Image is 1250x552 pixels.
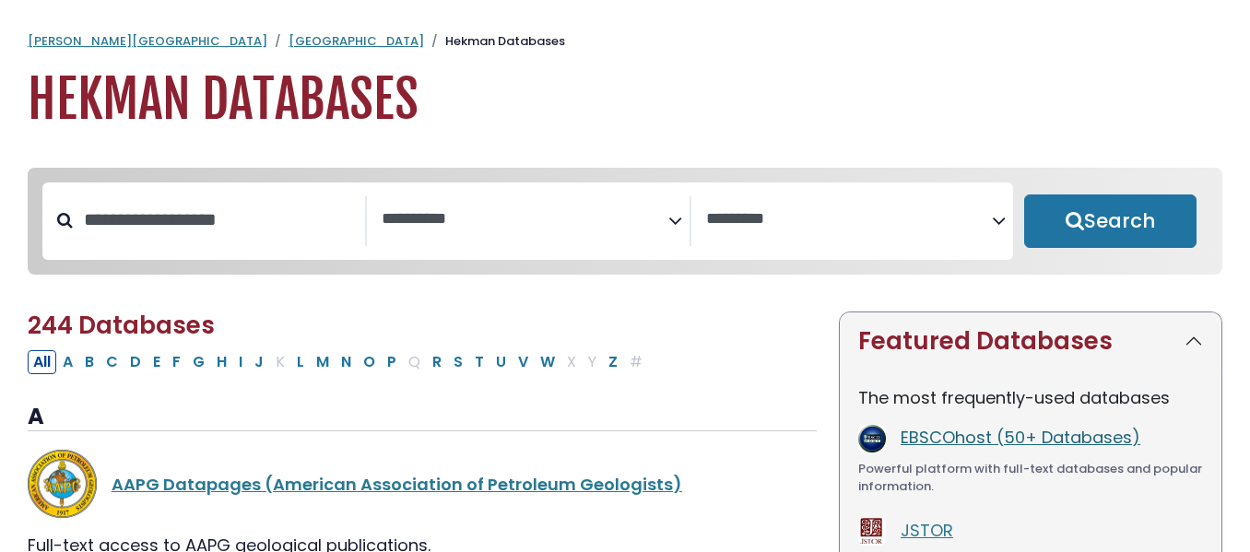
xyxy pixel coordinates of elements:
button: Submit for Search Results [1024,194,1197,248]
div: Alpha-list to filter by first letter of database name [28,349,650,372]
div: Powerful platform with full-text databases and popular information. [858,460,1203,496]
a: EBSCOhost (50+ Databases) [901,426,1140,449]
a: AAPG Datapages (American Association of Petroleum Geologists) [112,473,682,496]
nav: breadcrumb [28,32,1222,51]
a: JSTOR [901,519,953,542]
button: Filter Results R [427,350,447,374]
button: Filter Results M [311,350,335,374]
button: Filter Results L [291,350,310,374]
li: Hekman Databases [424,32,565,51]
button: Filter Results G [187,350,210,374]
button: Filter Results N [336,350,357,374]
h3: A [28,404,817,431]
a: [PERSON_NAME][GEOGRAPHIC_DATA] [28,32,267,50]
button: All [28,350,56,374]
button: Filter Results B [79,350,100,374]
textarea: Search [706,210,993,229]
span: 244 Databases [28,309,215,342]
button: Filter Results C [100,350,124,374]
button: Filter Results I [233,350,248,374]
input: Search database by title or keyword [73,205,365,235]
a: [GEOGRAPHIC_DATA] [289,32,424,50]
h1: Hekman Databases [28,69,1222,131]
button: Filter Results P [382,350,402,374]
button: Filter Results D [124,350,147,374]
button: Filter Results U [490,350,512,374]
button: Filter Results J [249,350,269,374]
button: Filter Results W [535,350,560,374]
button: Filter Results Z [603,350,623,374]
button: Filter Results A [57,350,78,374]
button: Filter Results V [513,350,534,374]
p: The most frequently-used databases [858,385,1203,410]
button: Filter Results S [448,350,468,374]
button: Filter Results O [358,350,381,374]
button: Filter Results F [167,350,186,374]
nav: Search filters [28,168,1222,275]
button: Filter Results T [469,350,489,374]
button: Featured Databases [840,312,1221,370]
textarea: Search [382,210,668,229]
button: Filter Results H [211,350,232,374]
button: Filter Results E [147,350,166,374]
